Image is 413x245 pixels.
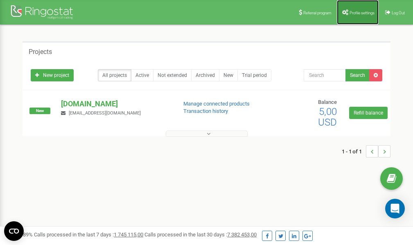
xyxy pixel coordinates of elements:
[191,69,219,81] a: Archived
[303,11,332,15] span: Referral program
[342,145,366,157] span: 1 - 1 of 1
[183,108,228,114] a: Transaction history
[34,232,143,238] span: Calls processed in the last 7 days :
[69,110,141,116] span: [EMAIL_ADDRESS][DOMAIN_NAME]
[318,106,337,128] span: 5,00 USD
[350,11,375,15] span: Profile settings
[153,69,192,81] a: Not extended
[318,99,337,105] span: Balance
[392,11,405,15] span: Log Out
[304,69,346,81] input: Search
[114,232,143,238] u: 1 745 115,00
[385,199,405,218] div: Open Intercom Messenger
[31,69,74,81] a: New project
[227,232,257,238] u: 7 382 453,00
[349,107,388,119] a: Refill balance
[345,69,370,81] button: Search
[29,48,52,56] h5: Projects
[29,108,50,114] span: New
[131,69,153,81] a: Active
[98,69,131,81] a: All projects
[4,221,24,241] button: Open CMP widget
[61,99,170,109] p: [DOMAIN_NAME]
[237,69,271,81] a: Trial period
[144,232,257,238] span: Calls processed in the last 30 days :
[183,101,250,107] a: Manage connected products
[342,137,390,166] nav: ...
[219,69,238,81] a: New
